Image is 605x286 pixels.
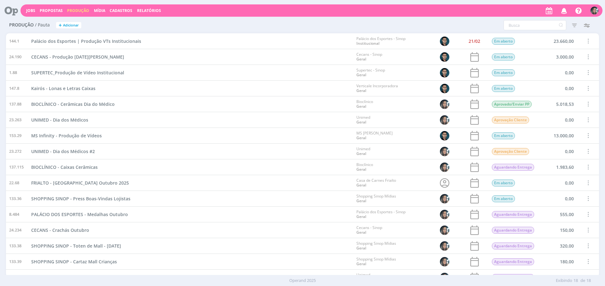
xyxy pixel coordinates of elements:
[31,180,129,186] a: FRIALTO - [GEOGRAPHIC_DATA] Outubro 2025
[440,147,449,156] img: A
[440,226,449,235] img: A
[31,180,129,186] span: FRIALTO - [GEOGRAPHIC_DATA] Outubro 2025
[492,195,515,202] span: Em aberto
[440,241,449,251] img: A
[26,8,35,13] a: Jobs
[31,69,124,76] a: SUPERTEC_Produção de Vídeo Institucional
[356,182,366,188] a: Geral
[356,257,396,266] div: Shopping Sinop Mídias
[31,211,128,218] a: PALÁCIO DOS ESPORTES - Medalhas Outubro
[356,84,398,93] div: Verticale Incorporadora
[9,259,21,265] span: 133.39
[440,52,449,62] img: J
[539,175,577,191] div: 0,00
[31,85,95,92] a: Kairós - Lonas e Letras Caixas
[35,22,50,28] span: / Pauta
[591,7,598,14] img: A
[492,38,515,45] span: Em aberto
[9,54,21,60] span: 24.190
[31,243,121,249] span: SHOPPING SINOP - Toten de Mall - [DATE]
[137,8,161,13] a: Relatórios
[9,164,24,170] span: 137.115
[31,133,102,139] span: MS Infinity - Produção de Vídeos
[9,70,17,76] span: 1.88
[356,214,366,219] a: Geral
[31,196,130,202] span: SHOPPING SINOP - Press Boas-Vindas Lojistas
[539,112,577,128] div: 0,00
[31,85,95,91] span: Kairós - Lonas e Letras Caixas
[9,227,21,233] span: 24.234
[492,85,515,92] span: Em aberto
[356,56,366,62] a: Geral
[9,101,21,107] span: 137.88
[356,241,396,250] div: Shopping Sinop Mídias
[356,115,370,124] div: Unimed
[9,148,21,155] span: 23.272
[539,254,577,269] div: 180,00
[356,163,373,172] div: Bioclínico
[31,243,121,249] a: SHOPPING SINOP - Toten de Mall - [DATE]
[356,210,406,219] div: Palácio dos Esportes - Sinop
[56,22,81,29] button: +Adicionar
[65,8,91,13] button: Produção
[440,37,449,46] img: J
[356,151,366,156] a: Geral
[440,163,449,172] img: A
[356,194,396,203] div: Shopping Sinop Mídias
[580,277,585,284] span: de
[356,147,370,156] div: Unimed
[440,273,449,282] img: A
[38,8,65,13] button: Propostas
[9,211,19,218] span: 8.484
[356,72,366,77] a: Geral
[356,41,379,46] a: Institucional
[356,245,366,251] a: Geral
[31,164,98,170] a: BIOCLÍNICO - Caixas Cerâmicas
[440,257,449,266] img: A
[492,117,529,123] span: Aprovação Cliente
[492,274,534,281] span: Aguardando Entrega
[40,8,63,13] span: Propostas
[31,54,124,60] a: CECANS - Produção [DATE][PERSON_NAME]
[539,207,577,222] div: 555,00
[590,5,599,16] button: A
[110,8,132,13] span: Cadastros
[539,33,577,49] div: 23.660,00
[9,243,21,249] span: 133.38
[539,81,577,96] div: 0,00
[31,38,141,44] a: Palácio dos Esportes | Produção VTs Institucionais
[356,52,382,61] div: Cecans - Sinop
[556,277,572,284] span: Exibindo
[440,210,449,219] img: A
[356,226,382,235] div: Cecans - Sinop
[31,117,88,123] a: UNIMED - Dia dos Médicos
[440,68,449,77] img: J
[31,148,95,154] span: UNIMED - Dia dos Médicos #2
[31,132,102,139] a: MS Infinity - Produção de Vídeos
[9,85,19,92] span: 147.8
[108,8,134,13] button: Cadastros
[492,211,534,218] span: Aguardando Entrega
[24,8,37,13] button: Jobs
[9,180,19,186] span: 22.68
[31,274,101,281] a: UNIMED - Cartões Outubro Rosa
[504,20,566,30] input: Busca
[63,23,79,27] span: Adicionar
[356,273,370,282] div: Unimed
[492,258,534,265] span: Aguardando Entrega
[356,68,385,77] div: Supertec - Sinop
[9,196,21,202] span: 133.36
[539,128,577,143] div: 13.000,00
[9,117,21,123] span: 23.263
[356,167,366,172] a: Geral
[31,148,95,155] a: UNIMED - Dia dos Médicos #2
[31,259,117,265] span: SHOPPING SINOP - Cartaz Mall Crianças
[539,222,577,238] div: 150,00
[31,101,115,107] a: BIOCLÍNICO - Cerâmicas Dia do Médico
[9,38,19,44] span: 144.1
[31,258,117,265] a: SHOPPING SINOP - Cartaz Mall Crianças
[539,49,577,65] div: 3.000,00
